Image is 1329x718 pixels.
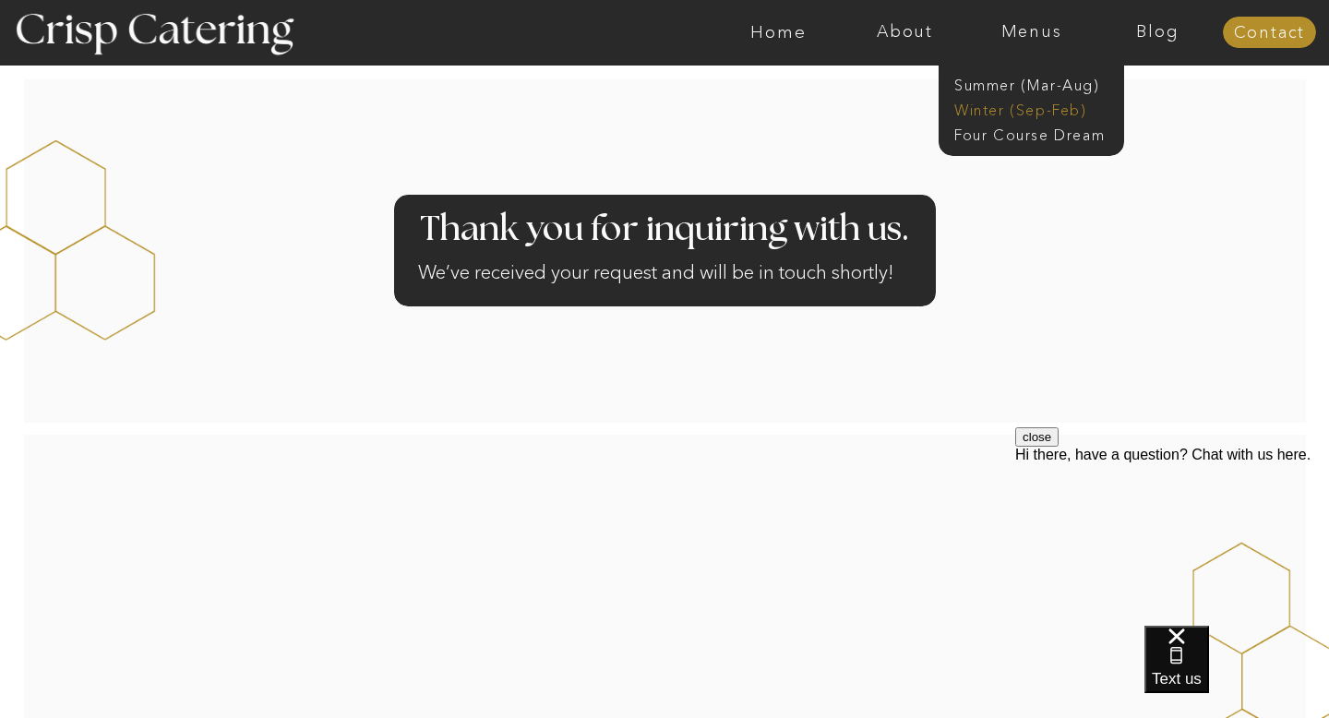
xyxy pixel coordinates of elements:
[418,258,911,294] h2: We’ve received your request and will be in touch shortly!
[715,23,842,42] a: Home
[417,212,912,248] h2: Thank you for inquiring with us.
[1144,626,1329,718] iframe: podium webchat widget bubble
[1095,23,1221,42] a: Blog
[954,125,1119,142] a: Four Course Dream
[968,23,1095,42] a: Menus
[954,75,1119,92] a: Summer (Mar-Aug)
[954,100,1106,117] a: Winter (Sep-Feb)
[1223,24,1316,42] a: Contact
[1015,427,1329,649] iframe: podium webchat widget prompt
[842,23,968,42] a: About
